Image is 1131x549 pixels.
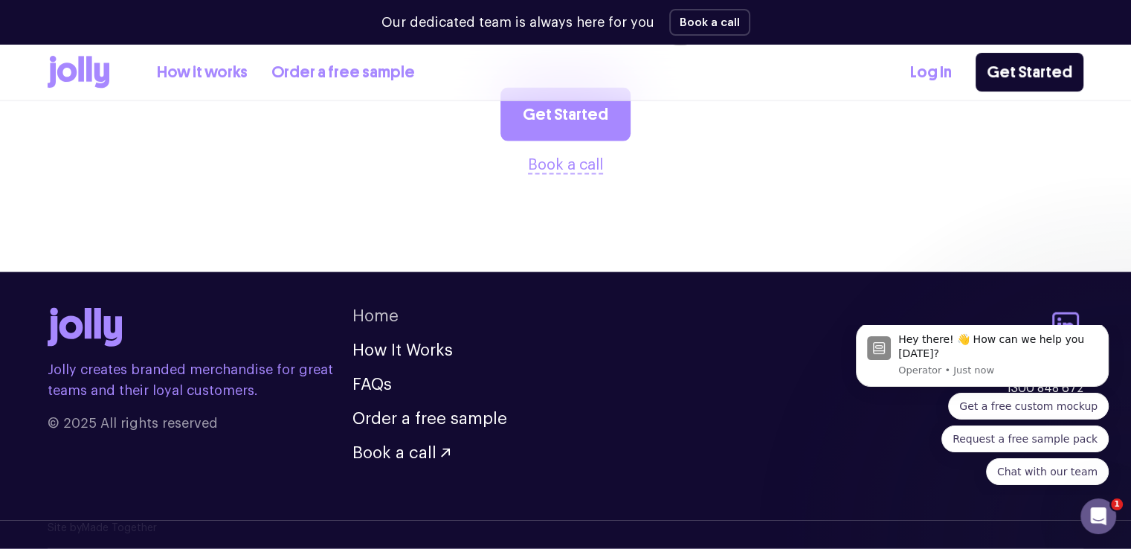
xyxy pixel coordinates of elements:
[157,60,248,85] a: How it works
[352,445,436,461] span: Book a call
[500,88,631,141] a: Get Started
[82,523,157,533] a: Made Together
[352,342,453,359] a: How It Works
[1111,498,1123,510] span: 1
[271,60,415,85] a: Order a free sample
[976,53,1083,91] a: Get Started
[33,11,57,35] img: Profile image for Operator
[22,68,275,160] div: Quick reply options
[834,325,1131,494] iframe: Intercom notifications message
[48,413,352,434] span: © 2025 All rights reserved
[352,308,399,324] a: Home
[352,445,450,461] button: Book a call
[910,60,952,85] a: Log In
[115,68,275,94] button: Quick reply: Get a free custom mockup
[352,376,392,393] a: FAQs
[352,411,507,427] a: Order a free sample
[381,13,654,33] p: Our dedicated team is always here for you
[108,100,275,127] button: Quick reply: Request a free sample pack
[65,7,264,36] div: Hey there! 👋 How can we help you [DATE]?
[1080,498,1116,534] iframe: Intercom live chat
[669,9,750,36] button: Book a call
[65,39,264,52] p: Message from Operator, sent Just now
[152,133,275,160] button: Quick reply: Chat with our team
[48,359,352,401] p: Jolly creates branded merchandise for great teams and their loyal customers.
[528,153,603,177] button: Book a call
[48,521,1083,536] p: Site by
[65,7,264,36] div: Message content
